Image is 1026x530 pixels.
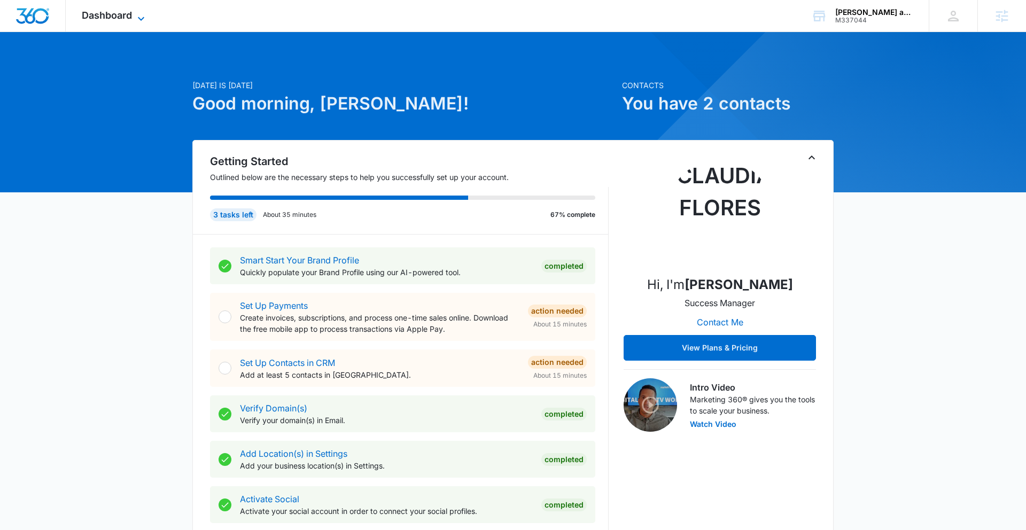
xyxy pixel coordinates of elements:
[240,312,519,334] p: Create invoices, subscriptions, and process one-time sales online. Download the free mobile app t...
[622,91,834,116] h1: You have 2 contacts
[192,80,616,91] p: [DATE] is [DATE]
[240,357,335,368] a: Set Up Contacts in CRM
[686,309,754,335] button: Contact Me
[685,297,755,309] p: Success Manager
[533,371,587,380] span: About 15 minutes
[210,153,609,169] h2: Getting Started
[690,381,816,394] h3: Intro Video
[690,394,816,416] p: Marketing 360® gives you the tools to scale your business.
[240,494,299,504] a: Activate Social
[550,210,595,220] p: 67% complete
[690,420,736,428] button: Watch Video
[240,448,347,459] a: Add Location(s) in Settings
[835,8,913,17] div: account name
[210,172,609,183] p: Outlined below are the necessary steps to help you successfully set up your account.
[533,319,587,329] span: About 15 minutes
[528,305,587,317] div: Action Needed
[685,277,793,292] strong: [PERSON_NAME]
[240,300,308,311] a: Set Up Payments
[805,151,818,164] button: Toggle Collapse
[528,356,587,369] div: Action Needed
[647,275,793,294] p: Hi, I'm
[82,10,132,21] span: Dashboard
[240,460,533,471] p: Add your business location(s) in Settings.
[210,208,256,221] div: 3 tasks left
[624,335,816,361] button: View Plans & Pricing
[541,498,587,511] div: Completed
[240,415,533,426] p: Verify your domain(s) in Email.
[835,17,913,24] div: account id
[240,267,533,278] p: Quickly populate your Brand Profile using our AI-powered tool.
[666,160,773,267] img: Claudia Flores
[240,369,519,380] p: Add at least 5 contacts in [GEOGRAPHIC_DATA].
[263,210,316,220] p: About 35 minutes
[622,80,834,91] p: Contacts
[541,408,587,420] div: Completed
[240,403,307,414] a: Verify Domain(s)
[240,255,359,266] a: Smart Start Your Brand Profile
[240,505,533,517] p: Activate your social account in order to connect your social profiles.
[541,453,587,466] div: Completed
[192,91,616,116] h1: Good morning, [PERSON_NAME]!
[624,378,677,432] img: Intro Video
[541,260,587,272] div: Completed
